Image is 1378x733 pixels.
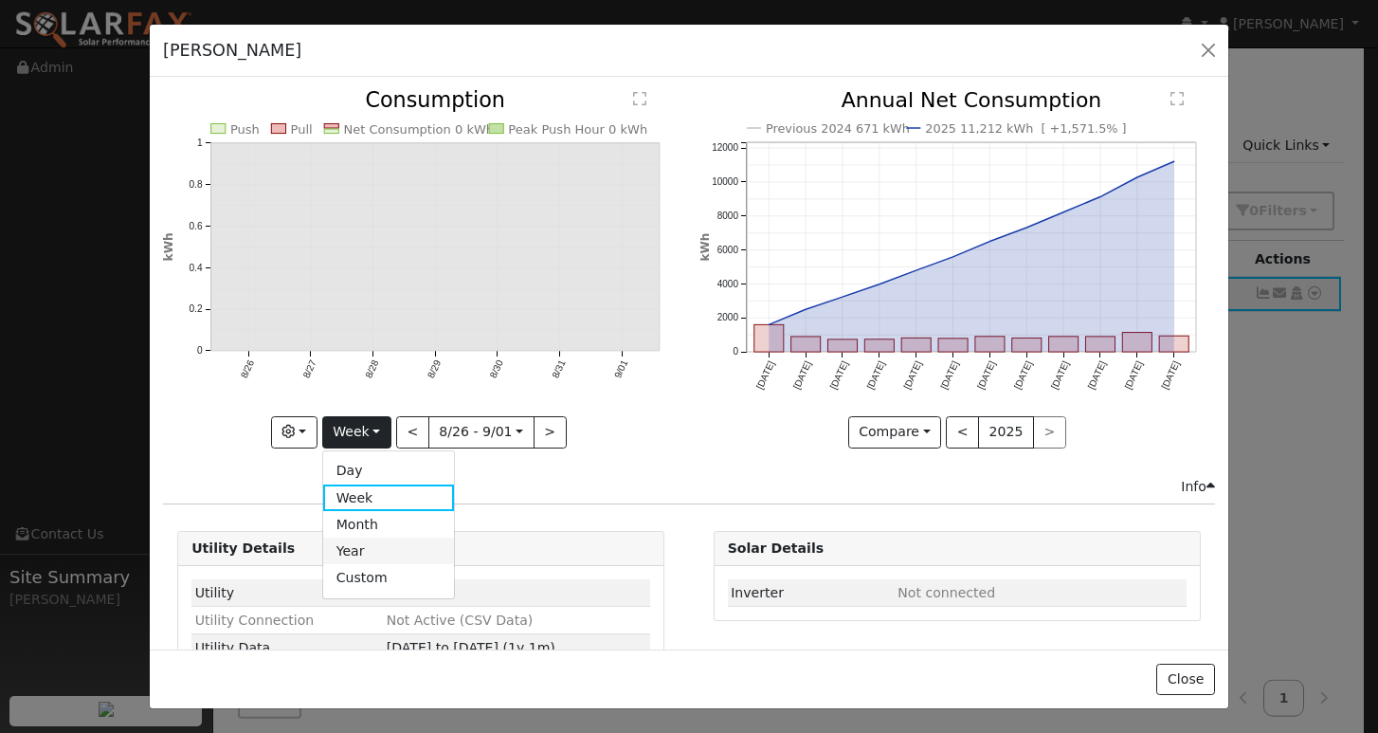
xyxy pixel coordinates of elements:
text: Push [230,122,260,137]
circle: onclick="" [765,321,772,329]
text: 8000 [716,211,738,221]
text: 6000 [716,245,738,255]
text: [DATE] [754,359,776,391]
button: Week [322,416,391,449]
text: Annual Net Consumption [841,88,1101,112]
span: Utility Connection [195,613,315,628]
td: Utility Data [191,634,383,662]
td: Inverter [728,579,895,607]
text: 2025 11,212 kWh [ +1,571.5% ] [925,121,1126,136]
rect: onclick="" [864,339,894,352]
strong: Utility Details [191,541,295,556]
text: 0.6 [190,221,203,231]
circle: onclick="" [1060,209,1067,216]
circle: onclick="" [1133,174,1141,181]
text: 8/29 [426,358,443,380]
circle: onclick="" [1023,224,1030,231]
text: [DATE] [790,359,812,391]
text: kWh [162,233,175,262]
text: 10000 [712,176,738,187]
circle: onclick="" [1170,337,1178,344]
rect: onclick="" [1159,337,1188,353]
text:  [634,91,647,106]
text: 4000 [716,279,738,289]
rect: onclick="" [901,339,931,353]
text: 8/27 [301,358,318,380]
text: 2000 [716,313,738,323]
text: 0.8 [190,179,203,190]
rect: onclick="" [1048,337,1078,352]
rect: onclick="" [753,325,783,353]
span: ID: null, authorized: 08/22/25 [387,585,413,600]
text: Pull [291,122,313,137]
h5: [PERSON_NAME] [163,38,301,63]
td: Utility [191,579,383,607]
a: Month [323,511,455,538]
circle: onclick="" [802,306,809,314]
circle: onclick="" [876,281,883,288]
text: [DATE] [938,359,960,391]
text: 8/26 [239,358,256,380]
text: [DATE] [827,359,849,391]
button: 8/26 - 9/01 [428,416,535,449]
text: Previous 2024 671 kWh [766,121,910,136]
text: 0 [733,347,738,357]
text: Peak Push Hour 0 kWh [509,122,648,137]
strong: Solar Details [728,541,824,556]
button: 2025 [978,416,1034,449]
span: [DATE] to [DATE] (1y 1m) [387,640,555,655]
text: [DATE] [975,359,997,391]
text: 8/28 [363,358,380,380]
text: [DATE] [1049,359,1071,391]
a: Year [323,538,455,564]
rect: onclick="" [938,339,968,352]
rect: onclick="" [1085,337,1115,352]
text: 0.4 [190,263,203,273]
text: [DATE] [1085,359,1107,391]
text: [DATE] [1122,359,1144,391]
rect: onclick="" [975,337,1005,352]
text: 9/01 [612,358,629,380]
text: 8/31 [551,358,568,380]
a: Day [323,458,455,485]
button: < [396,416,429,449]
a: Custom [323,564,455,591]
text: 1 [197,137,203,148]
a: Week [323,485,455,511]
text: [DATE] [864,359,886,391]
text: kWh [698,233,712,262]
button: Compare [848,416,942,449]
circle: onclick="" [986,238,993,246]
span: Not Active (CSV Data) [387,613,534,628]
circle: onclick="" [1097,193,1104,201]
rect: onclick="" [1012,339,1042,353]
button: > [534,416,567,449]
button: < [946,416,979,449]
span: ID: null, authorized: None [898,585,995,600]
circle: onclick="" [912,266,919,274]
circle: onclick="" [949,253,956,261]
rect: onclick="" [827,339,857,352]
text: 12000 [712,143,738,154]
text: Consumption [366,88,506,113]
rect: onclick="" [1122,333,1151,353]
rect: onclick="" [790,337,820,352]
circle: onclick="" [839,293,846,301]
circle: onclick="" [1170,158,1178,166]
text: 0 [197,346,203,357]
text: Net Consumption 0 kWh [344,122,495,137]
text: [DATE] [1012,359,1034,391]
text: 0.2 [190,304,203,315]
text: [DATE] [901,359,923,391]
text: 8/30 [488,358,505,380]
button: Close [1156,664,1214,696]
text:  [1170,91,1184,106]
text: [DATE] [1159,359,1181,391]
div: Info [1181,477,1215,497]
